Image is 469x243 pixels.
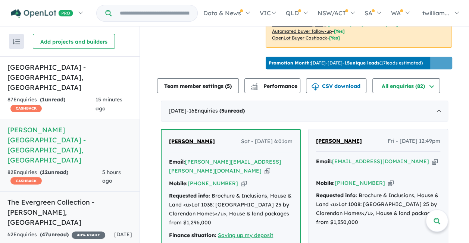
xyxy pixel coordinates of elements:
[221,107,224,114] span: 5
[372,78,440,93] button: All enquiries (82)
[113,5,196,21] input: Try estate name, suburb, builder or developer
[312,83,319,91] img: download icon
[316,191,440,227] div: Brochure & Inclusions, House & Land <u>Lot 1008: [GEOGRAPHIC_DATA] 25 by Clarendon Homes</u>, Hou...
[169,180,188,187] strong: Mobile:
[241,180,247,187] button: Copy
[7,197,132,227] h5: The Evergreen Collection - [PERSON_NAME] , [GEOGRAPHIC_DATA]
[13,39,20,44] img: sort.svg
[7,230,105,239] div: 62 Enquir ies
[187,107,245,114] span: - 16 Enquir ies
[329,35,340,41] span: [Yes]
[344,60,379,66] b: 15 unique leads
[169,137,215,146] a: [PERSON_NAME]
[102,169,121,184] span: 5 hours ago
[251,83,257,87] img: line-chart.svg
[33,34,115,49] button: Add projects and builders
[7,168,102,186] div: 82 Enquir ies
[169,158,185,165] strong: Email:
[316,192,357,199] strong: Requested info:
[219,107,245,114] strong: ( unread)
[316,180,335,186] strong: Mobile:
[40,231,69,238] strong: ( unread)
[388,137,440,146] span: Fri - [DATE] 12:49pm
[269,60,311,66] b: Promotion Month:
[316,158,332,165] strong: Email:
[272,35,327,41] u: OpenLot Buyer Cashback
[272,28,332,34] u: Automated buyer follow-up
[332,158,429,165] a: [EMAIL_ADDRESS][DOMAIN_NAME]
[10,177,42,184] span: CASHBACK
[10,105,42,112] span: CASHBACK
[11,9,73,18] img: Openlot PRO Logo White
[265,167,270,175] button: Copy
[161,101,448,121] div: [DATE]
[188,180,238,187] a: [PHONE_NUMBER]
[316,137,362,146] a: [PERSON_NAME]
[114,231,132,238] span: [DATE]
[269,60,423,66] p: [DATE] - [DATE] - ( 17 leads estimated)
[42,169,48,176] span: 12
[250,85,258,90] img: bar-chart.svg
[169,192,293,227] div: Brochure & Inclusions, House & Land <u>Lot 1038: [GEOGRAPHIC_DATA] 25 by Clarendon Homes</u>, Hou...
[306,78,366,93] button: CSV download
[169,138,215,145] span: [PERSON_NAME]
[7,125,132,165] h5: [PERSON_NAME][GEOGRAPHIC_DATA] - [GEOGRAPHIC_DATA] , [GEOGRAPHIC_DATA]
[218,232,273,239] a: Saving up my deposit
[334,28,345,34] span: [Yes]
[241,137,293,146] span: Sat - [DATE] 6:01am
[251,83,297,89] span: Performance
[244,78,300,93] button: Performance
[169,232,216,239] strong: Finance situation:
[422,9,449,17] span: twilliam...
[335,180,385,186] a: [PHONE_NUMBER]
[157,78,239,93] button: Team member settings (5)
[169,158,281,174] a: [PERSON_NAME][EMAIL_ADDRESS][PERSON_NAME][DOMAIN_NAME]
[42,96,45,103] span: 1
[40,96,65,103] strong: ( unread)
[227,83,230,89] span: 5
[96,96,122,112] span: 15 minutes ago
[42,231,48,238] span: 47
[432,158,438,165] button: Copy
[40,169,68,176] strong: ( unread)
[169,192,210,199] strong: Requested info:
[316,138,362,144] span: [PERSON_NAME]
[388,179,394,187] button: Copy
[7,95,96,113] div: 87 Enquir ies
[72,231,105,239] span: 40 % READY
[7,62,132,92] h5: [GEOGRAPHIC_DATA] - [GEOGRAPHIC_DATA] , [GEOGRAPHIC_DATA]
